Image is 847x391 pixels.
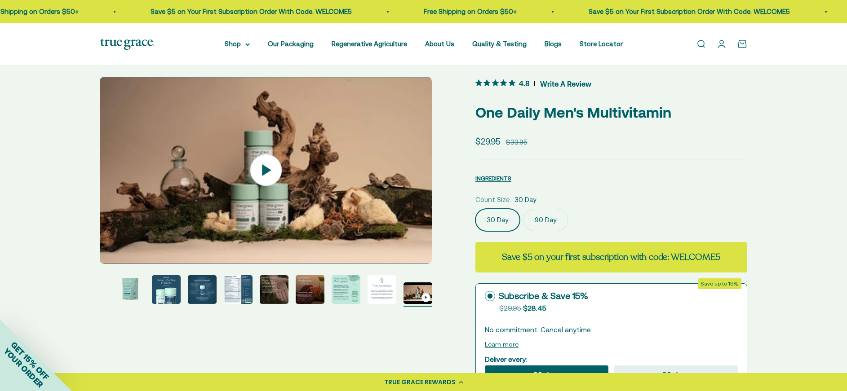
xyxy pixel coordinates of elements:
[540,77,591,90] span: Write A Review
[384,378,456,387] div: TRUE GRACE REWARDS
[296,275,324,307] button: Go to item 7
[332,275,360,307] button: Go to item 8
[475,194,511,205] legend: Count Size:
[408,8,501,15] a: Free Shipping on Orders $50+
[116,275,145,304] img: Daily Multivitamin for Immune Support, Energy, and Daily Balance* - Vitamin A, Vitamin D3, and Zi...
[260,275,288,304] img: One Daily Men's Multivitamin
[404,282,432,307] button: Go to item 10
[2,346,45,389] span: YOUR ORDER
[260,275,288,307] button: Go to item 6
[475,101,747,124] p: One Daily Men's Multivitamin
[475,77,591,90] button: 4.8 out 5 stars rating in total 4 reviews. Jump to reviews.
[519,78,530,88] span: 4.8
[224,275,253,307] button: Go to item 5
[224,275,253,304] img: One Daily Men's Multivitamin
[573,6,775,17] p: Save $5 on Your First Subscription Order With Code: WELCOME5
[225,39,250,49] summary: Shop
[545,40,562,48] a: Blogs
[152,275,181,307] button: Go to item 3
[332,40,407,48] a: Regenerative Agriculture
[472,40,527,48] a: Quality & Testing
[368,275,396,307] button: Go to item 9
[135,6,337,17] p: Save $5 on Your First Subscription Order With Code: WELCOME5
[116,275,145,307] button: Go to item 2
[502,251,720,263] strong: Save $5 on your first subscription with code: WELCOME5
[425,40,454,48] a: About Us
[332,275,360,304] img: One Daily Men's Multivitamin
[475,175,511,182] span: INGREDIENTS
[475,173,511,184] button: INGREDIENTS
[188,275,217,304] img: One Daily Men's Multivitamin
[475,135,501,148] sale-price: $29.95
[188,275,217,307] button: Go to item 4
[268,40,314,48] a: Our Packaging
[9,340,51,382] span: GET 15% OFF
[368,275,396,304] img: One Daily Men's Multivitamin
[514,194,537,205] span: 30 Day
[152,275,181,304] img: One Daily Men's Multivitamin
[506,137,528,148] compare-at-price: $33.95
[580,40,623,48] a: Store Locator
[296,275,324,304] img: One Daily Men's Multivitamin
